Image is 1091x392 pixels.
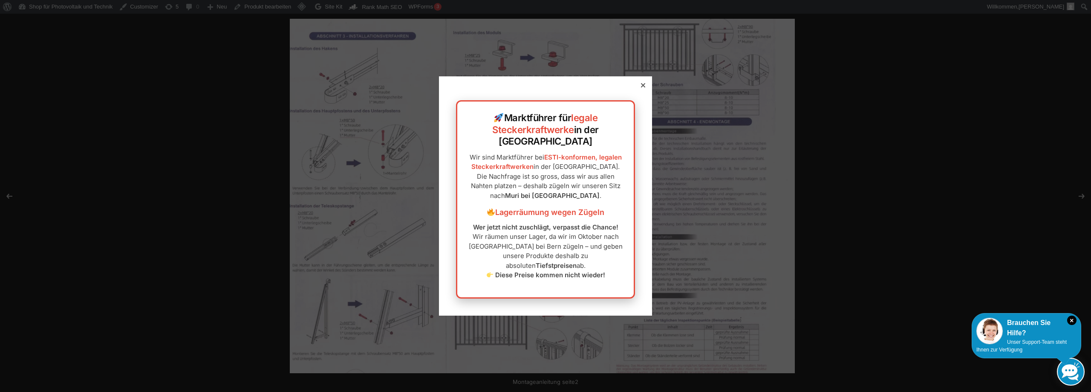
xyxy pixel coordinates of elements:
a: legale Steckerkraftwerke [492,112,597,135]
img: 🔥 [487,208,495,216]
strong: Muri bei [GEOGRAPHIC_DATA] [505,192,600,200]
img: 🚀 [494,113,503,122]
h3: Lagerräumung wegen Zügeln [466,207,625,218]
h2: Marktführer für in der [GEOGRAPHIC_DATA] [466,112,625,148]
strong: Wer jetzt nicht zuschlägt, verpasst die Chance! [473,223,618,231]
i: Schließen [1067,316,1077,325]
strong: Diese Preise kommen nicht wieder! [495,271,605,279]
img: 👉 [487,272,493,278]
span: Unser Support-Team steht Ihnen zur Verfügung [976,339,1067,353]
strong: Tiefstpreisen [536,261,577,270]
p: Wir räumen unser Lager, da wir im Oktober nach [GEOGRAPHIC_DATA] bei Bern zügeln – und geben unse... [466,223,625,280]
p: Wir sind Marktführer bei in der [GEOGRAPHIC_DATA]. Die Nachfrage ist so gross, dass wir aus allen... [466,153,625,201]
img: Customer service [976,318,1003,344]
div: Brauchen Sie Hilfe? [976,318,1077,338]
a: ESTI-konformen, legalen Steckerkraftwerken [471,153,622,171]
